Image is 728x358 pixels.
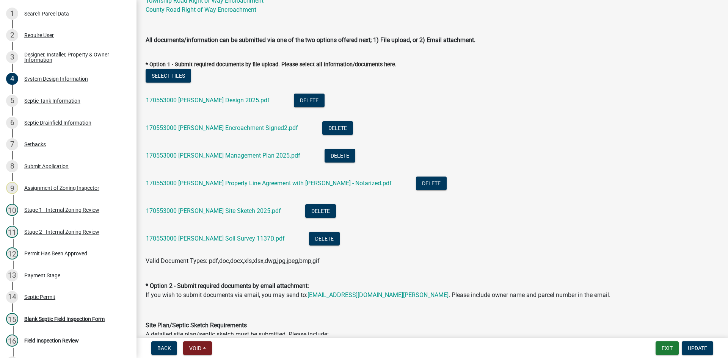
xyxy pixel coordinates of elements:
label: * Option 1 - Submit required documents by file upload. Please select all information/documents here. [146,62,397,67]
div: 8 [6,160,18,172]
span: Back [157,345,171,351]
wm-modal-confirm: Delete Document [305,208,336,215]
div: 5 [6,95,18,107]
a: 170553000 [PERSON_NAME] Design 2025.pdf [146,97,270,104]
button: Void [183,341,212,355]
span: Valid Document Types: pdf,doc,docx,xls,xlsx,dwg,jpg,jpeg,bmp,gif [146,257,320,264]
button: Delete [305,204,336,218]
button: Delete [416,177,447,190]
button: Back [151,341,177,355]
a: 170553000 [PERSON_NAME] Encroachment Signed2.pdf [146,124,298,131]
div: Require User [24,33,54,38]
div: 1 [6,8,18,20]
div: 12 [6,247,18,260]
span: Update [688,345,707,351]
button: Delete [325,149,355,163]
wm-modal-confirm: Delete Document [322,125,353,132]
div: Submit Application [24,164,69,169]
div: 3 [6,51,18,63]
div: 10 [6,204,18,216]
div: Septic Drainfield Information [24,120,91,125]
a: County Road Right of Way Encroachment [146,6,256,13]
button: Delete [322,121,353,135]
div: 16 [6,335,18,347]
a: 170553000 [PERSON_NAME] Management Plan 2025.pdf [146,152,300,159]
div: 6 [6,117,18,129]
a: [EMAIL_ADDRESS][DOMAIN_NAME][PERSON_NAME] [308,291,449,299]
div: 15 [6,313,18,325]
div: Stage 2 - Internal Zoning Review [24,229,99,234]
p: A detailed site plan/septic sketch must be submitted. Please include: [146,321,719,339]
a: 170553000 [PERSON_NAME] Property Line Agreement with [PERSON_NAME] - Notarized.pdf [146,180,392,187]
a: 170553000 [PERSON_NAME] Site Sketch 2025.pdf [146,207,281,214]
div: Permit Has Been Approved [24,251,87,256]
button: Update [682,341,713,355]
div: Setbacks [24,142,46,147]
div: System Design Information [24,76,88,81]
div: 13 [6,269,18,281]
div: 11 [6,226,18,238]
div: Designer, Installer, Property & Owner Information [24,52,124,63]
div: Assignment of Zoning Inspector [24,185,99,191]
button: Select files [146,69,191,83]
div: Stage 1 - Internal Zoning Review [24,207,99,213]
button: Delete [309,232,340,245]
button: Exit [656,341,679,355]
wm-modal-confirm: Delete Document [416,180,447,187]
span: Void [189,345,201,351]
div: 9 [6,182,18,194]
div: 4 [6,73,18,85]
div: Septic Tank Information [24,98,80,103]
strong: * Option 2 - Submit required documents by email attachment: [146,282,309,289]
p: If you wish to submit documents via email, you may send to: . Please include owner name and parce... [146,272,719,300]
div: 7 [6,138,18,150]
strong: Site Plan/Septic Sketch Requirements [146,322,247,329]
div: Payment Stage [24,273,60,278]
wm-modal-confirm: Delete Document [325,152,355,159]
a: 170553000 [PERSON_NAME] Soil Survey 1137D.pdf [146,235,285,242]
div: Field Inspection Review [24,338,79,343]
div: Blank Septic Field Inspection Form [24,316,105,322]
div: 2 [6,29,18,41]
wm-modal-confirm: Delete Document [294,97,325,104]
div: Septic Permit [24,294,55,300]
button: Delete [294,94,325,107]
wm-modal-confirm: Delete Document [309,235,340,242]
strong: All documents/information can be submitted via one of the two options offered next; 1) File uploa... [146,36,475,44]
div: 14 [6,291,18,303]
div: Search Parcel Data [24,11,69,16]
